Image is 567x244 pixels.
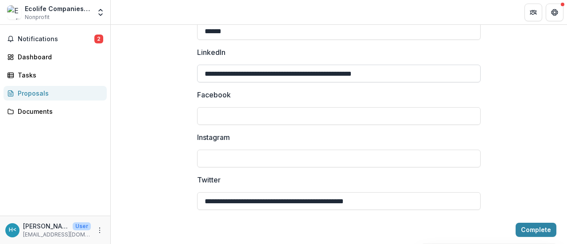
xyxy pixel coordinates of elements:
div: Proposals [18,89,100,98]
span: Notifications [18,35,94,43]
span: Nonprofit [25,13,50,21]
button: Partners [524,4,542,21]
a: Proposals [4,86,107,101]
div: Tasks [18,70,100,80]
button: Open entity switcher [94,4,107,21]
button: Get Help [546,4,563,21]
a: Documents [4,104,107,119]
span: 2 [94,35,103,43]
p: [PERSON_NAME] <[EMAIL_ADDRESS][DOMAIN_NAME]> [23,221,69,231]
p: Facebook [197,89,231,100]
div: Dashboard [18,52,100,62]
button: Complete [516,223,556,237]
p: LinkedIn [197,47,225,58]
p: User [73,222,91,230]
div: Ecolife Companies Ltd [25,4,91,13]
div: Hadijah Nantambi <hadijahns15@gmail.com> [9,227,16,233]
img: Ecolife Companies Ltd [7,5,21,19]
button: More [94,225,105,236]
button: Notifications2 [4,32,107,46]
p: Instagram [197,132,230,143]
p: Twitter [197,174,221,185]
a: Dashboard [4,50,107,64]
p: [EMAIL_ADDRESS][DOMAIN_NAME] [23,231,91,239]
a: Tasks [4,68,107,82]
div: Documents [18,107,100,116]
